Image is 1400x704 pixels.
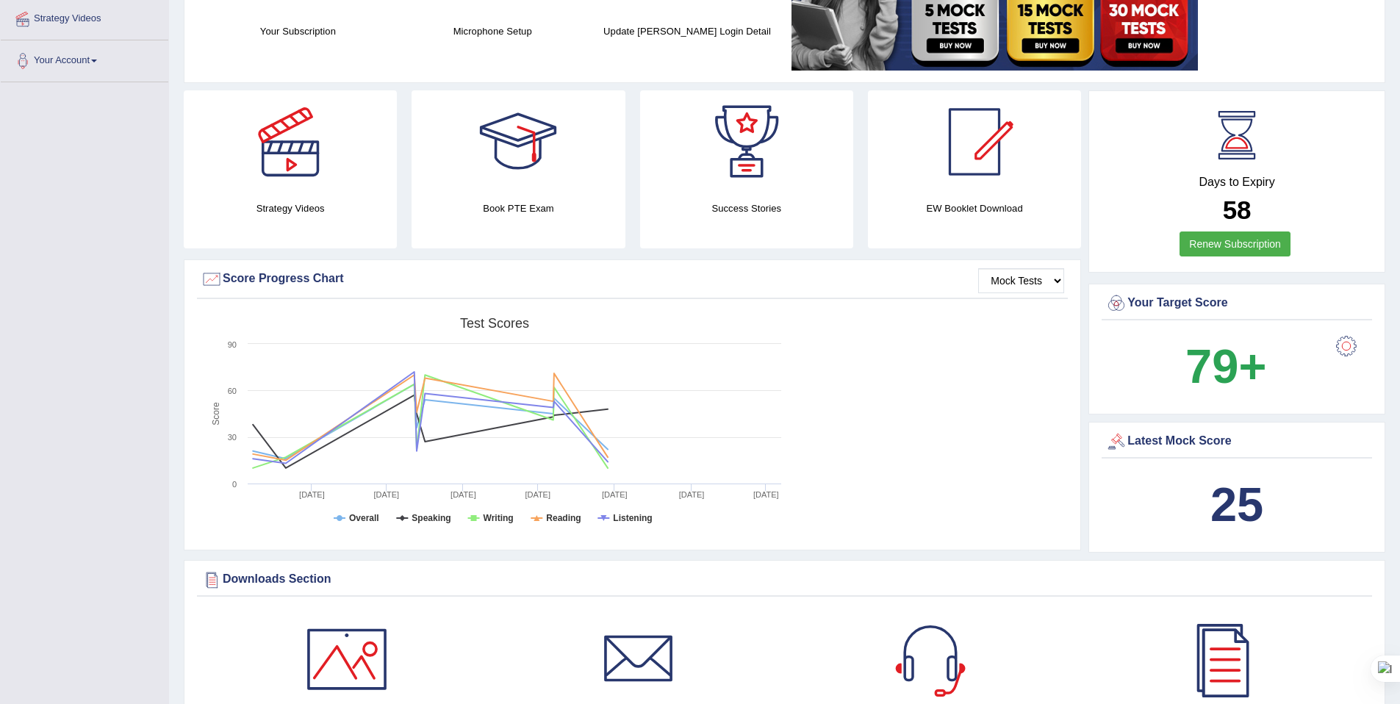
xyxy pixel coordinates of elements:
text: 90 [228,340,237,349]
div: Score Progress Chart [201,268,1064,290]
tspan: Score [211,402,221,425]
text: 30 [228,433,237,442]
a: Your Account [1,40,168,77]
h4: Update [PERSON_NAME] Login Detail [597,24,778,39]
h4: Microphone Setup [403,24,583,39]
text: 0 [232,480,237,489]
b: 79+ [1185,340,1266,393]
text: 60 [228,387,237,395]
div: Latest Mock Score [1105,431,1368,453]
tspan: Writing [484,513,514,523]
h4: Days to Expiry [1105,176,1368,189]
h4: Success Stories [640,201,853,216]
tspan: Listening [613,513,652,523]
div: Your Target Score [1105,292,1368,315]
tspan: Overall [349,513,379,523]
a: Renew Subscription [1180,231,1290,256]
h4: EW Booklet Download [868,201,1081,216]
tspan: [DATE] [299,490,325,499]
h4: Book PTE Exam [412,201,625,216]
tspan: [DATE] [679,490,705,499]
tspan: [DATE] [753,490,779,499]
div: Downloads Section [201,569,1368,591]
tspan: [DATE] [525,490,550,499]
b: 58 [1223,195,1252,224]
h4: Your Subscription [208,24,388,39]
b: 25 [1210,478,1263,531]
tspan: Test scores [460,316,529,331]
tspan: [DATE] [450,490,476,499]
tspan: Reading [546,513,581,523]
tspan: [DATE] [602,490,628,499]
tspan: Speaking [412,513,450,523]
h4: Strategy Videos [184,201,397,216]
tspan: [DATE] [373,490,399,499]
